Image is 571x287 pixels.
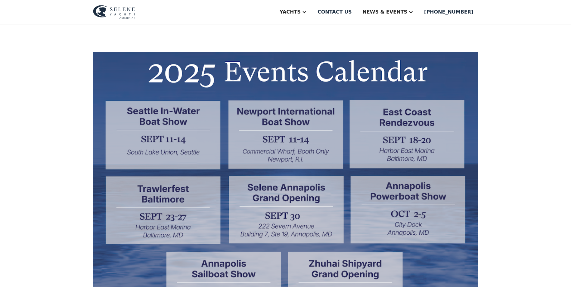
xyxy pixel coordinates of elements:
div: Contact us [318,8,352,16]
div: [PHONE_NUMBER] [424,8,473,16]
div: Yachts [280,8,301,16]
img: logo [93,5,135,19]
div: News & EVENTS [362,8,407,16]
